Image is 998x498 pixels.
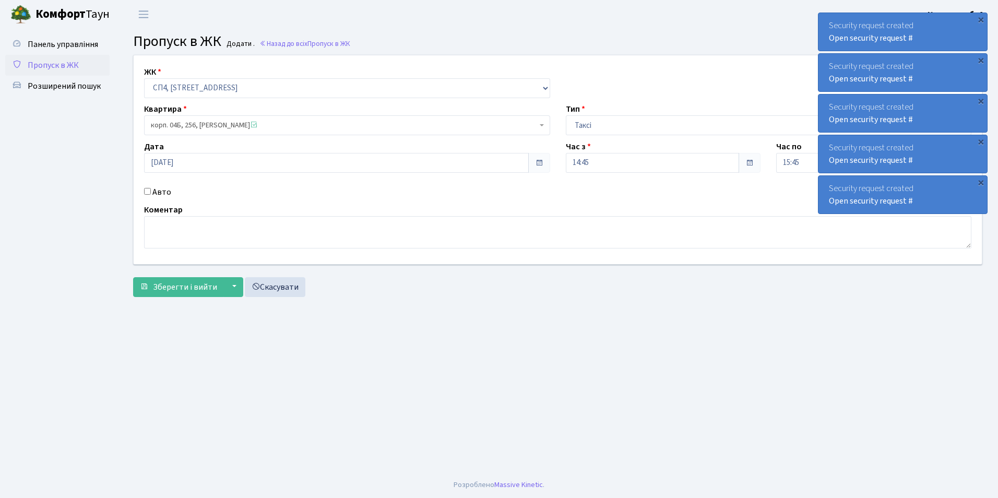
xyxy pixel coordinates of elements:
[818,135,987,173] div: Security request created
[130,6,157,23] button: Переключити навігацію
[829,155,913,166] a: Open security request #
[144,103,187,115] label: Квартира
[976,55,986,65] div: ×
[5,55,110,76] a: Пропуск в ЖК
[829,195,913,207] a: Open security request #
[494,479,543,490] a: Massive Kinetic
[245,277,305,297] a: Скасувати
[928,9,985,20] b: Консьєрж б. 4.
[976,136,986,147] div: ×
[10,4,31,25] img: logo.png
[829,114,913,125] a: Open security request #
[224,40,255,49] small: Додати .
[566,140,591,153] label: Час з
[259,39,350,49] a: Назад до всіхПропуск в ЖК
[144,140,164,153] label: Дата
[776,140,802,153] label: Час по
[454,479,544,491] div: Розроблено .
[5,34,110,55] a: Панель управління
[928,8,985,21] a: Консьєрж б. 4.
[976,96,986,106] div: ×
[829,32,913,44] a: Open security request #
[829,73,913,85] a: Open security request #
[133,31,221,52] span: Пропуск в ЖК
[133,277,224,297] button: Зберегти і вийти
[976,14,986,25] div: ×
[151,120,537,131] span: корп. 04Б, 256, Матюшенко Олександр Володимирович <span class='la la-check-square text-success'><...
[566,103,585,115] label: Тип
[144,66,161,78] label: ЖК
[153,281,217,293] span: Зберегти і вийти
[28,39,98,50] span: Панель управління
[152,186,171,198] label: Авто
[818,54,987,91] div: Security request created
[35,6,110,23] span: Таун
[144,115,550,135] span: корп. 04Б, 256, Матюшенко Олександр Володимирович <span class='la la-check-square text-success'><...
[818,176,987,214] div: Security request created
[307,39,350,49] span: Пропуск в ЖК
[818,94,987,132] div: Security request created
[5,76,110,97] a: Розширений пошук
[28,60,79,71] span: Пропуск в ЖК
[976,177,986,187] div: ×
[144,204,183,216] label: Коментар
[28,80,101,92] span: Розширений пошук
[35,6,86,22] b: Комфорт
[818,13,987,51] div: Security request created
